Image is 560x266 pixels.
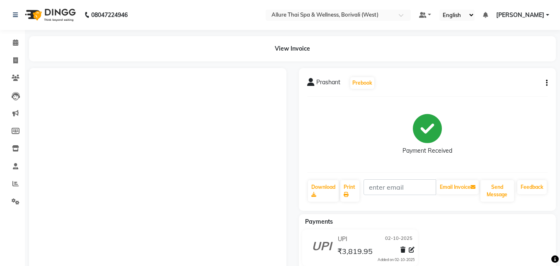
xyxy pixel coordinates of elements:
b: 08047224946 [91,3,128,27]
span: UPI [338,235,347,244]
div: View Invoice [29,36,556,61]
span: 02-10-2025 [385,235,412,244]
div: Payment Received [402,146,452,155]
button: Prebook [350,77,374,89]
a: Print [340,180,359,202]
span: Prashant [316,78,340,90]
a: Feedback [517,180,547,194]
a: Download [308,180,339,202]
button: Send Message [480,180,514,202]
img: logo [21,3,78,27]
span: [PERSON_NAME] [496,11,544,20]
div: Added on 02-10-2025 [378,257,415,263]
span: ₹3,819.95 [337,246,373,258]
span: Payments [305,218,333,225]
input: enter email [364,179,436,195]
button: Email Invoice [436,180,479,194]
